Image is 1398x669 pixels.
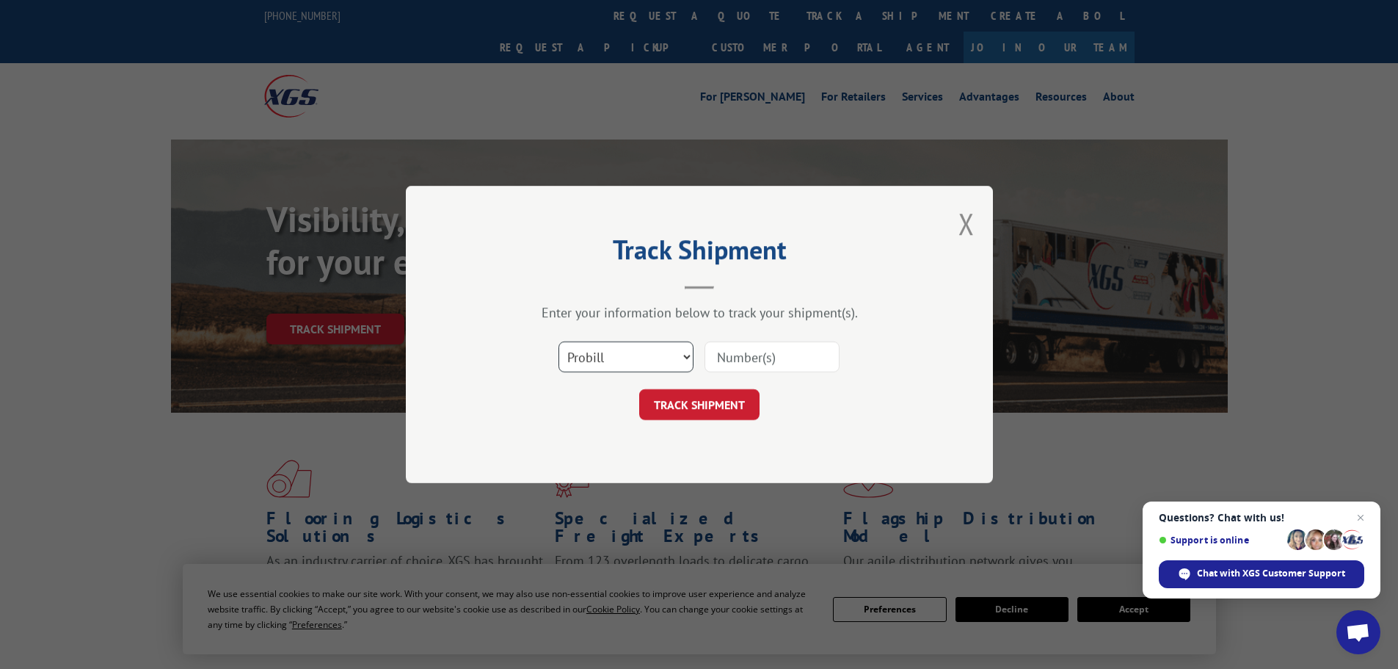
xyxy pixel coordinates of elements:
[639,389,760,420] button: TRACK SHIPMENT
[705,341,840,372] input: Number(s)
[1159,560,1364,588] span: Chat with XGS Customer Support
[479,239,920,267] h2: Track Shipment
[1159,512,1364,524] span: Questions? Chat with us!
[479,304,920,321] div: Enter your information below to track your shipment(s).
[958,204,975,243] button: Close modal
[1197,567,1345,580] span: Chat with XGS Customer Support
[1159,535,1282,546] span: Support is online
[1336,610,1380,654] a: Open chat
